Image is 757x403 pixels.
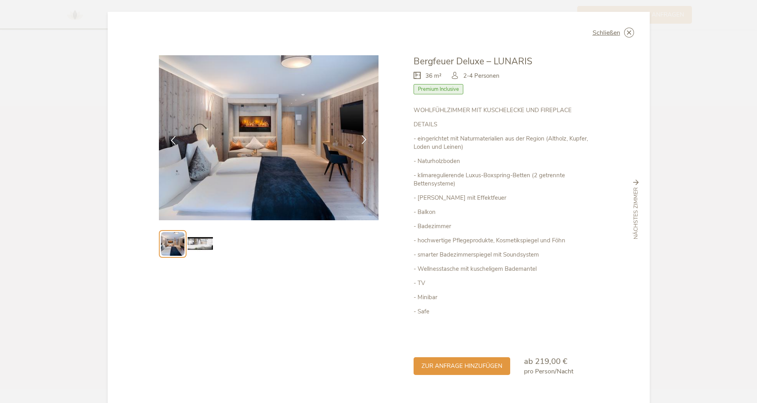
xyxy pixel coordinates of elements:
span: nächstes Zimmer [632,187,640,240]
p: - klimaregulierende Luxus-Boxspring-Betten (2 getrennte Bettensysteme) [414,171,598,188]
p: - hochwertige Pflegeprodukte, Kosmetikspiegel und Föhn [414,236,598,245]
img: Preview [161,232,185,256]
p: - Safe [414,307,598,316]
img: Bergfeuer Deluxe – LUNARIS [159,55,379,220]
span: ab 219,00 € [524,356,567,367]
p: - TV [414,279,598,287]
p: - [PERSON_NAME] mit Effektfeuer [414,194,598,202]
img: Preview [188,231,213,257]
p: - Balkon [414,208,598,216]
p: - eingerichtet mit Naturmaterialien aus der Region (Altholz, Kupfer, Loden und Leinen) [414,135,598,151]
span: zur Anfrage hinzufügen [421,362,502,370]
p: - Badezimmer [414,222,598,231]
p: DETAILS [414,120,598,129]
p: - Wellnesstasche mit kuscheligem Bademantel [414,265,598,273]
p: - smarter Badezimmerspiegel mit Soundsystem [414,251,598,259]
p: - Minibar [414,293,598,302]
p: - Naturholzboden [414,157,598,165]
p: WOHLFÜHLZIMMER MIT KUSCHELECKE UND FIREPLACE [414,106,598,114]
span: pro Person/Nacht [524,367,573,376]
